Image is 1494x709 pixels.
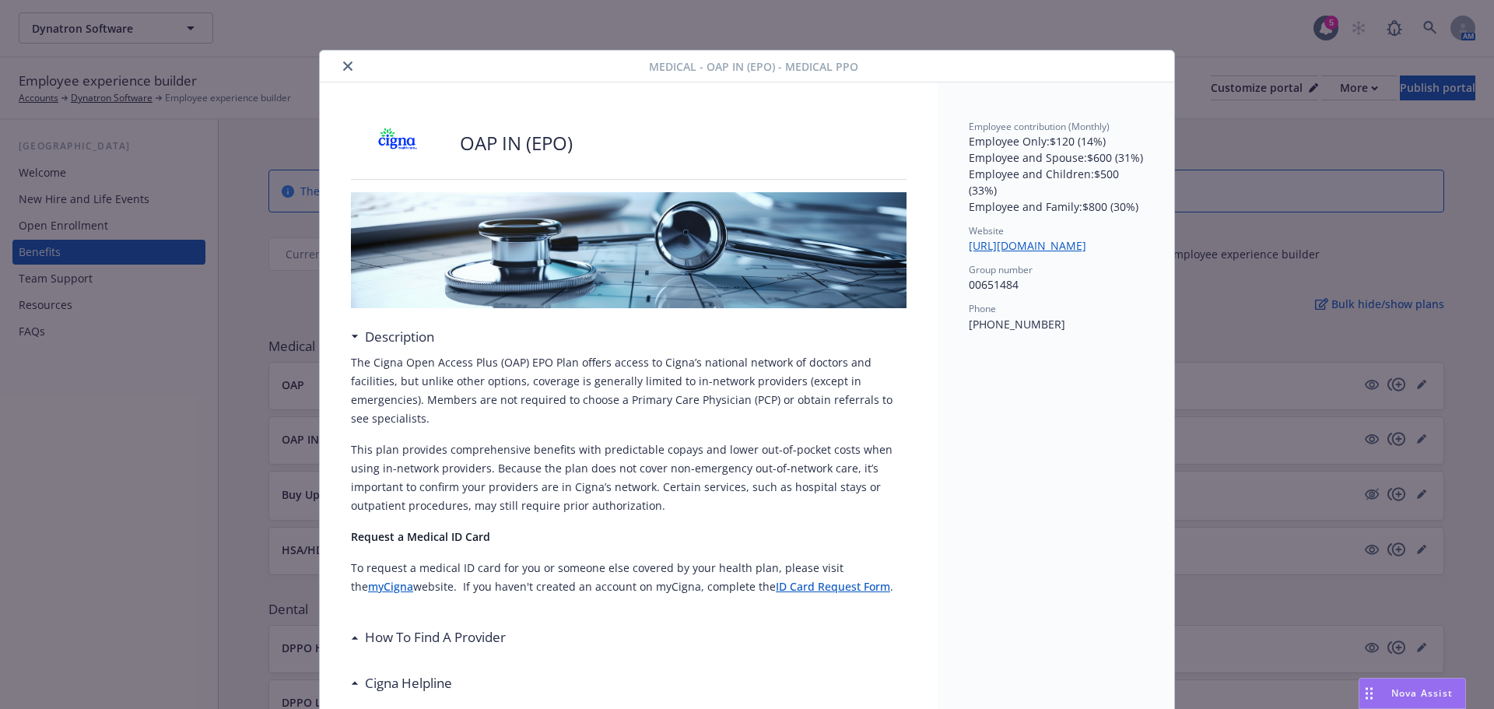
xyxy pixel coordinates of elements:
h3: Description [365,327,434,347]
p: The Cigna Open Access Plus (OAP) EPO Plan offers access to Cigna’s national network of doctors an... [351,353,907,428]
p: [PHONE_NUMBER] [969,316,1143,332]
span: Employee contribution (Monthly) [969,120,1110,133]
p: Employee and Family : $800 (30%) [969,198,1143,215]
div: Cigna Helpline [351,673,452,693]
img: banner [351,192,907,308]
img: CIGNA [351,120,444,167]
p: Employee and Children : $500 (33%) [969,166,1143,198]
p: This plan provides comprehensive benefits with predictable copays and lower out-of-pocket costs w... [351,440,907,515]
a: myCigna [368,579,413,594]
p: Employee and Spouse : $600 (31%) [969,149,1143,166]
p: To request a medical ID card for you or someone else covered by your health plan, please visit th... [351,559,907,596]
p: OAP IN (EPO) [460,130,573,156]
button: close [338,57,357,75]
div: Drag to move [1359,679,1379,708]
span: Nova Assist [1391,686,1453,700]
h3: How To Find A Provider [365,627,506,648]
span: Website [969,224,1004,237]
p: 00651484 [969,276,1143,293]
span: Phone [969,302,996,315]
a: ID Card Request Form [776,579,890,594]
button: Nova Assist [1359,678,1466,709]
span: Medical - OAP IN (EPO) - Medical PPO [649,58,858,75]
div: How To Find A Provider [351,627,506,648]
p: Employee Only : $120 (14%) [969,133,1143,149]
div: Description [351,327,434,347]
strong: Request a Medical ID Card [351,529,490,544]
h3: Cigna Helpline [365,673,452,693]
a: [URL][DOMAIN_NAME] [969,238,1099,253]
span: Group number [969,263,1033,276]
